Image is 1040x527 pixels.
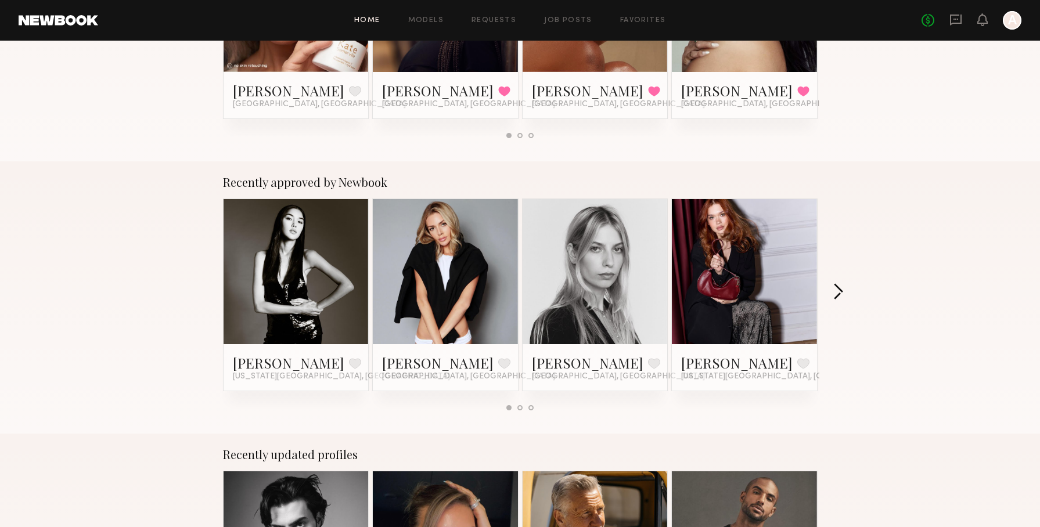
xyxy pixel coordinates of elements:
a: Favorites [620,17,666,24]
span: [GEOGRAPHIC_DATA], [GEOGRAPHIC_DATA] [532,100,705,109]
a: Job Posts [544,17,592,24]
a: [PERSON_NAME] [532,81,643,100]
a: [PERSON_NAME] [382,81,494,100]
a: Home [354,17,380,24]
a: [PERSON_NAME] [233,353,344,372]
span: [GEOGRAPHIC_DATA], [GEOGRAPHIC_DATA] [382,100,555,109]
a: [PERSON_NAME] [681,81,793,100]
span: [GEOGRAPHIC_DATA], [GEOGRAPHIC_DATA] [382,372,555,381]
span: [US_STATE][GEOGRAPHIC_DATA], [GEOGRAPHIC_DATA] [233,372,450,381]
span: [GEOGRAPHIC_DATA], [GEOGRAPHIC_DATA] [681,100,854,109]
a: A [1003,11,1021,30]
a: [PERSON_NAME] [233,81,344,100]
a: [PERSON_NAME] [532,353,643,372]
div: Recently updated profiles [223,447,818,461]
a: Models [408,17,444,24]
span: [GEOGRAPHIC_DATA], [GEOGRAPHIC_DATA] [532,372,705,381]
a: [PERSON_NAME] [681,353,793,372]
span: [US_STATE][GEOGRAPHIC_DATA], [GEOGRAPHIC_DATA] [681,372,898,381]
a: [PERSON_NAME] [382,353,494,372]
div: Recently approved by Newbook [223,175,818,189]
span: [GEOGRAPHIC_DATA], [GEOGRAPHIC_DATA] [233,100,406,109]
a: Requests [472,17,516,24]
